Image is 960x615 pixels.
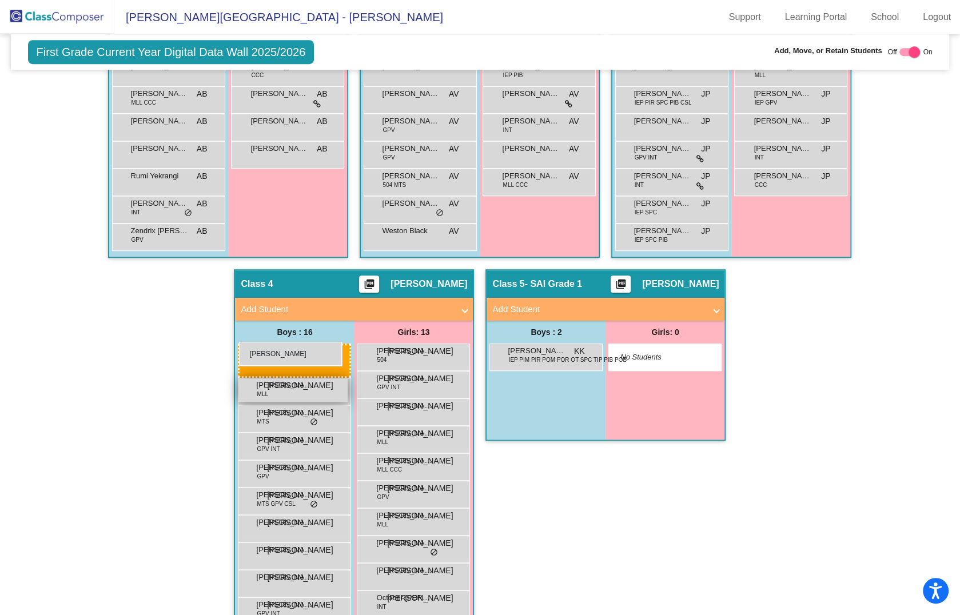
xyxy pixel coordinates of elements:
span: AB [197,115,208,127]
span: [PERSON_NAME] [376,455,433,466]
span: [PERSON_NAME] [130,88,188,99]
span: [PERSON_NAME] [256,434,313,446]
span: [PERSON_NAME] [376,400,433,412]
span: MLL [257,390,268,398]
span: MTS [257,417,269,426]
span: do_not_disturb_alt [435,209,443,218]
div: Girls: 13 [354,321,473,344]
span: MLL [377,520,388,529]
mat-panel-title: Add Student [492,303,705,316]
span: MTS GPV CSL [257,500,295,508]
span: [PERSON_NAME] [642,278,719,290]
span: AV [449,170,459,182]
span: AB [197,143,208,155]
span: MLL [377,438,388,446]
span: [PERSON_NAME] [376,537,433,549]
span: - SAI Grade 1 [525,278,582,290]
span: AB [317,115,328,127]
span: [PERSON_NAME] [754,88,811,99]
span: [PERSON_NAME] [634,143,691,154]
span: KK [574,345,585,357]
span: GPV INT [634,153,657,162]
span: [PERSON_NAME] [376,482,433,494]
span: [PERSON_NAME] [267,489,333,501]
mat-expansion-panel-header: Add Student [487,298,724,321]
mat-icon: picture_as_pdf [363,278,376,294]
span: [PERSON_NAME] [250,115,308,127]
span: [PERSON_NAME] [754,170,811,182]
span: IEP GPV [754,98,777,107]
span: [PERSON_NAME] [754,143,811,154]
span: Class 4 [241,278,273,290]
span: INT [131,208,140,217]
span: GPV INT [377,383,400,392]
span: AV [569,88,579,100]
span: [PERSON_NAME] [256,544,313,556]
button: Print Students Details [359,275,379,293]
span: [PERSON_NAME] [376,373,433,384]
span: [PERSON_NAME] [267,380,333,392]
span: [PERSON_NAME] [502,115,559,127]
button: Print Students Details [611,275,631,293]
span: [PERSON_NAME] [130,115,188,127]
span: JP [701,198,710,210]
span: GPV INT [257,445,280,453]
span: [PERSON_NAME] [256,380,313,391]
span: MLL [754,71,765,79]
mat-expansion-panel-header: Add Student [235,298,473,321]
span: Rumi Yekrangi [130,170,188,182]
span: [PERSON_NAME] [376,428,433,439]
span: [PERSON_NAME] [130,143,188,154]
span: [PERSON_NAME] [387,345,453,357]
span: [PERSON_NAME] [387,400,453,412]
span: [PERSON_NAME] [256,599,313,610]
span: AB [317,143,328,155]
span: AB [197,88,208,100]
span: [PERSON_NAME] [382,143,439,154]
span: Class 5 [492,278,524,290]
span: AV [449,88,459,100]
span: [PERSON_NAME][DEMOGRAPHIC_DATA] [256,517,313,528]
span: [PERSON_NAME] [267,572,333,584]
div: Girls: 0 [606,321,724,344]
a: Learning Portal [776,8,857,26]
span: JP [821,143,830,155]
span: IEP PIM PIR POM POR OT SPC TIP PIB POB [508,356,627,364]
span: GPV [383,126,395,134]
span: No Students [620,352,692,363]
span: AV [449,198,459,210]
span: [PERSON_NAME] [387,565,453,577]
span: [PERSON_NAME] [267,407,333,419]
span: INT [754,153,763,162]
span: [PERSON_NAME] [634,88,691,99]
span: JP [701,170,710,182]
span: [PERSON_NAME] [382,198,439,209]
span: GPV [131,235,143,244]
a: School [862,8,908,26]
a: Logout [914,8,960,26]
span: IEP SPC PIB [634,235,667,244]
span: Add, Move, or Retain Students [774,45,882,57]
span: AB [197,170,208,182]
span: [PERSON_NAME] [267,544,333,556]
span: [PERSON_NAME] [387,428,453,440]
span: MLL CCC [131,98,156,107]
span: Weston Black [382,225,439,237]
mat-icon: picture_as_pdf [614,278,628,294]
span: AV [569,143,579,155]
span: [PERSON_NAME] [387,537,453,549]
span: AV [449,143,459,155]
span: [PERSON_NAME] [250,143,308,154]
span: [PERSON_NAME] [250,88,308,99]
span: AB [197,225,208,237]
span: [PERSON_NAME] [508,345,565,357]
span: [PERSON_NAME] [502,170,559,182]
span: JP [701,225,710,237]
span: AB [317,88,328,100]
span: First Grade Current Year Digital Data Wall 2025/2026 [28,40,314,64]
span: [PERSON_NAME] [256,572,313,583]
span: CCC [251,71,264,79]
span: [PERSON_NAME] [387,482,453,494]
span: [PERSON_NAME][GEOGRAPHIC_DATA] - [PERSON_NAME] [114,8,443,26]
span: [PERSON_NAME] [256,462,313,473]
